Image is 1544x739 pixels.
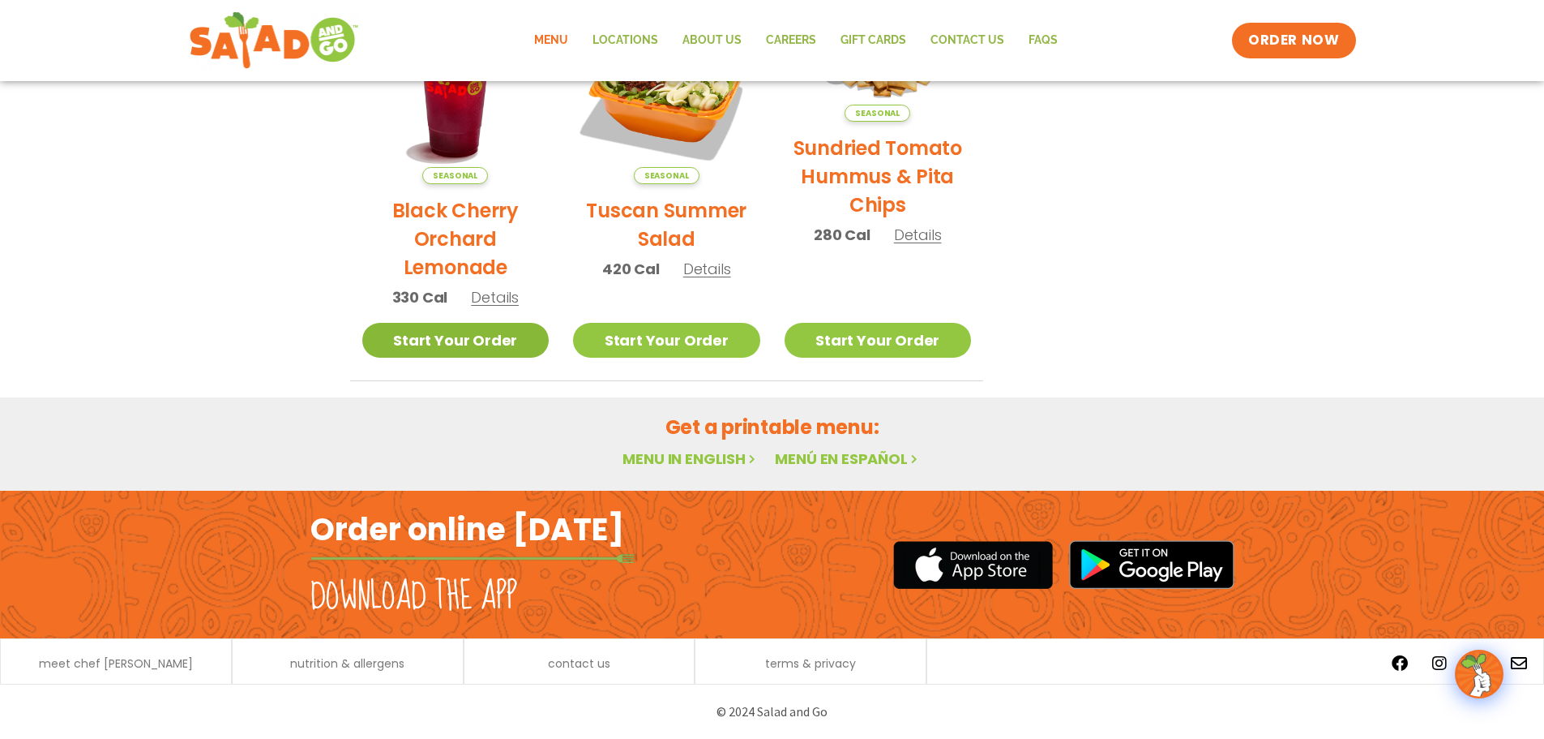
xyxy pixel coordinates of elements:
h2: Download the app [310,574,517,620]
span: Details [894,225,942,245]
h2: Order online [DATE] [310,509,624,549]
a: contact us [548,658,610,669]
img: fork [310,554,635,563]
a: Contact Us [918,22,1016,59]
span: Seasonal [422,167,488,184]
img: appstore [893,539,1053,591]
h2: Tuscan Summer Salad [573,196,760,253]
span: 280 Cal [814,224,870,246]
a: Menú en español [775,449,921,469]
a: Start Your Order [785,323,972,358]
img: google_play [1069,540,1234,589]
a: Menu [522,22,580,59]
a: Locations [580,22,670,59]
a: FAQs [1016,22,1070,59]
h2: Get a printable menu: [350,413,1195,441]
span: 330 Cal [392,286,448,308]
span: Details [683,259,731,279]
img: wpChatIcon [1456,651,1502,697]
a: GIFT CARDS [828,22,918,59]
a: meet chef [PERSON_NAME] [39,658,193,669]
a: Careers [754,22,828,59]
a: Start Your Order [573,323,760,358]
p: © 2024 Salad and Go [319,701,1226,723]
nav: Menu [522,22,1070,59]
a: Start Your Order [362,323,550,358]
span: Details [471,287,519,307]
h2: Black Cherry Orchard Lemonade [362,196,550,281]
h2: Sundried Tomato Hummus & Pita Chips [785,134,972,219]
span: 420 Cal [602,258,660,280]
span: Seasonal [845,105,910,122]
img: new-SAG-logo-768×292 [189,8,360,73]
a: nutrition & allergens [290,658,404,669]
a: About Us [670,22,754,59]
a: Menu in English [622,449,759,469]
span: ORDER NOW [1248,31,1339,50]
span: Seasonal [634,167,699,184]
a: ORDER NOW [1232,23,1355,58]
a: terms & privacy [765,658,856,669]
